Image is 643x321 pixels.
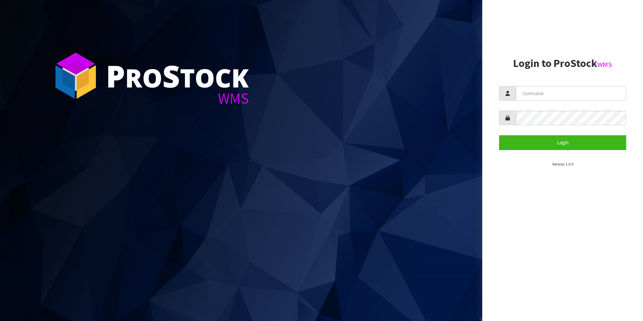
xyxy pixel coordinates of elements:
[499,135,626,150] button: Login
[106,91,249,106] div: WMS
[552,162,573,167] small: Version 1.0.0
[597,60,612,69] small: WMS
[162,55,180,96] span: S
[106,55,125,96] span: P
[50,50,101,101] img: ProStock Cube
[499,58,626,69] h2: Login to ProStock
[106,61,249,91] div: ro tock
[516,86,626,101] input: Username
